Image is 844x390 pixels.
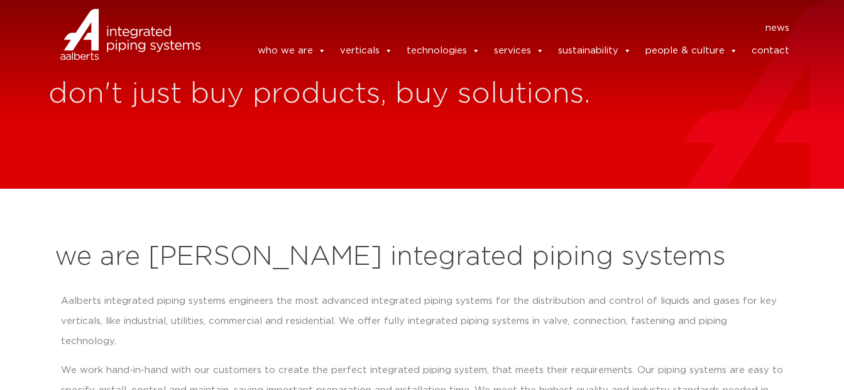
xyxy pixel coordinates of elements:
[494,38,544,64] a: services
[645,38,738,64] a: people & culture
[258,38,326,64] a: who we are
[765,18,789,38] a: news
[752,38,789,64] a: contact
[55,242,790,272] h2: we are [PERSON_NAME] integrated piping systems
[219,18,790,38] nav: Menu
[407,38,480,64] a: technologies
[558,38,632,64] a: sustainability
[340,38,393,64] a: verticals
[61,291,784,352] p: Aalberts integrated piping systems engineers the most advanced integrated piping systems for the ...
